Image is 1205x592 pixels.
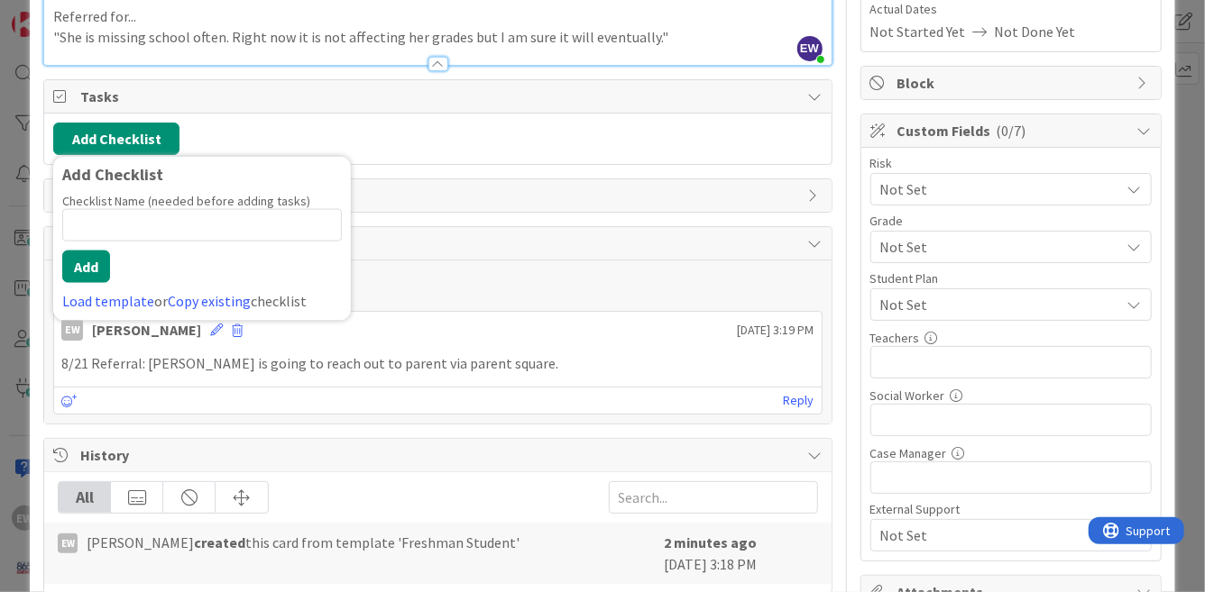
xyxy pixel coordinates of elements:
p: "She is missing school often. Right now it is not affecting her grades but I am sure it will even... [53,27,822,48]
span: Not Set [880,524,1120,546]
label: Checklist Name (needed before adding tasks) [62,193,310,209]
span: History [80,444,798,466]
span: Comments [80,232,798,254]
div: EW [61,319,83,341]
div: Grade [870,214,1152,227]
b: 2 minutes ago [665,533,758,551]
span: Not Set [880,294,1120,315]
a: Load template [62,292,154,310]
span: ( 0/7 ) [997,122,1026,140]
b: created [194,533,245,551]
button: Add Checklist [53,123,179,155]
div: Risk [870,157,1152,169]
span: [PERSON_NAME] this card from template 'Freshman Student' [87,532,520,553]
span: Not Set [880,234,1111,260]
label: Teachers [870,330,920,346]
a: Copy existing [168,292,251,310]
span: Tasks [80,86,798,107]
div: All [59,482,111,513]
span: Custom Fields [897,120,1128,141]
div: Student Plan [870,272,1152,285]
span: Not Started Yet [870,21,966,42]
label: Social Worker [870,387,945,404]
input: Search... [609,481,818,514]
span: [DATE] 3:19 PM [738,321,814,340]
div: EW [58,533,78,553]
div: External Support [870,503,1152,515]
span: Not Set [880,177,1111,202]
span: EW [797,36,823,61]
a: Reply [784,389,814,412]
span: Block [897,72,1128,94]
div: [PERSON_NAME] [92,319,201,341]
p: Referred for... [53,6,822,27]
button: Add [62,250,110,283]
label: Case Manager [870,445,947,461]
div: or checklist [62,290,342,312]
p: 8/21 Referral: [PERSON_NAME] is going to reach out to parent via parent square. [61,353,814,374]
div: [DATE] 3:18 PM [665,532,818,575]
span: Not Done Yet [995,21,1076,42]
div: Add Checklist [62,166,342,184]
span: Support [38,3,82,24]
span: Links [80,185,798,206]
